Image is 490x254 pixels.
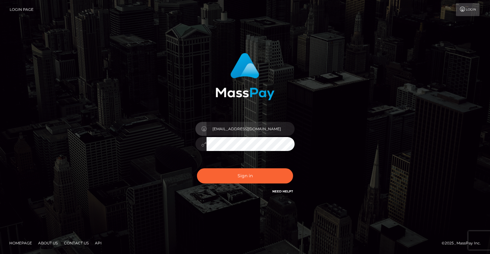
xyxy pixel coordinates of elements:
a: Login [456,3,479,16]
div: © 2025 , MassPay Inc. [442,240,485,247]
button: Sign in [197,168,293,183]
a: Login Page [10,3,33,16]
a: Need Help? [272,189,293,193]
a: Contact Us [61,238,91,248]
img: MassPay Login [216,53,274,100]
a: Homepage [7,238,34,248]
input: Username... [207,122,295,136]
a: About Us [36,238,60,248]
a: API [92,238,104,248]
